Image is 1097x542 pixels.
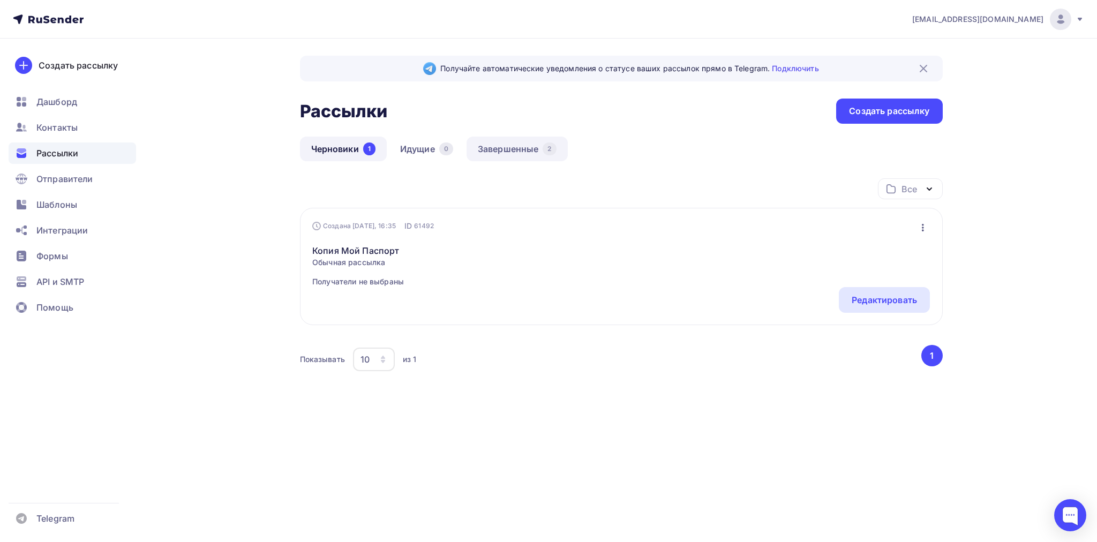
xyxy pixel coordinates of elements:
span: Получайте автоматические уведомления о статусе ваших рассылок прямо в Telegram. [440,63,818,74]
button: 10 [352,347,395,372]
span: Помощь [36,301,73,314]
div: 2 [543,142,556,155]
a: Дашборд [9,91,136,112]
a: Отправители [9,168,136,190]
a: Формы [9,245,136,267]
img: Telegram [423,62,436,75]
button: Все [878,178,943,199]
span: API и SMTP [36,275,84,288]
span: Рассылки [36,147,78,160]
span: 61492 [414,221,434,231]
a: [EMAIL_ADDRESS][DOMAIN_NAME] [912,9,1084,30]
a: Рассылки [9,142,136,164]
a: Копия Мой Паспорт [312,244,404,257]
div: из 1 [403,354,417,365]
a: Черновики1 [300,137,387,161]
a: Завершенные2 [467,137,568,161]
div: Создана [DATE], 16:35 [312,222,396,230]
a: Шаблоны [9,194,136,215]
span: Формы [36,250,68,262]
span: Дашборд [36,95,77,108]
div: 10 [360,353,370,366]
span: ID [404,221,412,231]
span: Telegram [36,512,74,525]
button: Go to page 1 [921,345,943,366]
span: Шаблоны [36,198,77,211]
div: Показывать [300,354,345,365]
h2: Рассылки [300,101,388,122]
div: Создать рассылку [849,105,929,117]
ul: Pagination [919,345,943,366]
a: Идущие0 [389,137,464,161]
a: Подключить [772,64,818,73]
span: Получатели не выбраны [312,276,404,287]
span: Отправители [36,172,93,185]
div: 1 [363,142,375,155]
div: Создать рассылку [39,59,118,72]
div: 0 [439,142,453,155]
a: Контакты [9,117,136,138]
span: Интеграции [36,224,88,237]
span: [EMAIL_ADDRESS][DOMAIN_NAME] [912,14,1043,25]
span: Обычная рассылка [312,257,404,268]
span: Контакты [36,121,78,134]
div: Редактировать [852,293,917,306]
div: Все [901,183,916,195]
